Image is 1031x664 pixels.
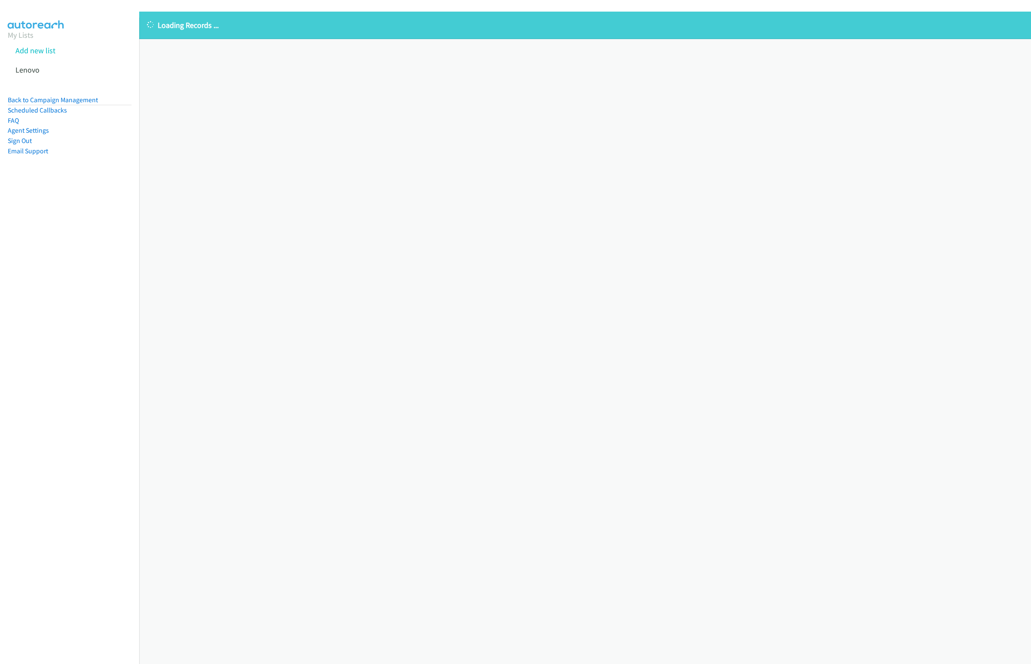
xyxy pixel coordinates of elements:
[147,19,1023,31] p: Loading Records ...
[8,30,34,40] a: My Lists
[8,147,48,155] a: Email Support
[15,46,55,55] a: Add new list
[8,106,67,114] a: Scheduled Callbacks
[8,126,49,134] a: Agent Settings
[15,65,40,75] a: Lenovo
[8,96,98,104] a: Back to Campaign Management
[8,116,19,125] a: FAQ
[8,137,32,145] a: Sign Out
